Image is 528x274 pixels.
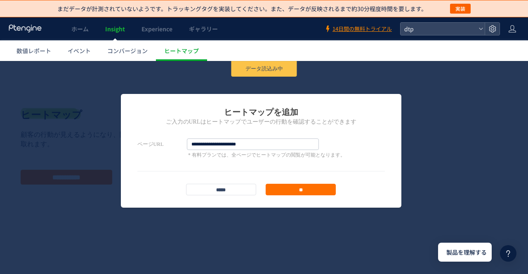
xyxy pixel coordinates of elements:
[189,25,218,33] span: ギャラリー
[324,25,392,33] a: 14日間の無料トライアル
[402,23,475,35] span: dtp
[141,25,172,33] span: Experience
[137,45,385,57] h1: ヒートマップを追加
[105,25,125,33] span: Insight
[107,47,148,55] span: コンバージョン
[164,47,199,55] span: ヒートマップ
[68,47,91,55] span: イベント
[137,77,187,89] label: ページURL
[71,25,89,33] span: ホーム
[332,25,392,33] span: 14日間の無料トライアル
[187,91,345,98] p: ＊有料プランでは、全ページでヒートマップの閲覧が可能となります。
[16,47,51,55] span: 数値レポート
[446,248,487,257] span: 製品を理解する
[137,57,385,65] h2: ご入力のURLはヒートマップでユーザーの行動を確認することができます
[455,4,465,14] span: 実装
[57,5,427,13] p: まだデータが計測されていないようです。トラッキングタグを実装してください。また、データが反映されるまで約30分程度時間を要します。
[450,4,471,14] button: 実装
